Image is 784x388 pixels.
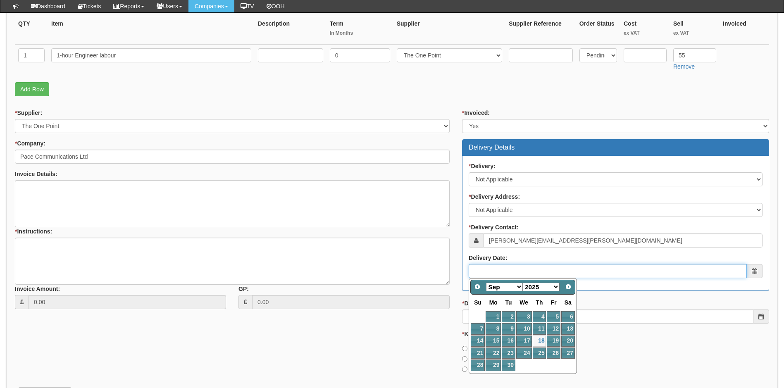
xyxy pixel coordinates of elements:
label: Kit Fund: [462,330,490,338]
label: Date Required By: [462,299,515,307]
a: 12 [547,323,560,334]
label: Invoice Amount: [15,285,60,293]
a: 18 [533,336,546,347]
a: 13 [561,323,575,334]
a: 15 [486,336,501,347]
a: 7 [471,323,485,334]
label: From Kit Fund [462,344,507,352]
span: Prev [474,283,481,290]
a: 17 [516,336,532,347]
a: 30 [502,359,515,371]
a: 28 [471,359,485,371]
span: Wednesday [519,299,528,306]
a: 2 [502,311,515,322]
label: Instructions: [15,227,52,236]
a: 21 [471,348,485,359]
th: QTY [15,16,48,45]
small: In Months [330,30,390,37]
span: Tuesday [505,299,512,306]
span: Next [565,283,572,290]
th: Term [326,16,393,45]
a: 16 [502,336,515,347]
a: 6 [561,311,575,322]
a: 23 [502,348,515,359]
small: ex VAT [673,30,716,37]
a: 20 [561,336,575,347]
label: Check Kit Fund [462,355,510,363]
a: Remove [673,63,695,70]
a: Prev [472,281,483,293]
label: Delivery Date: [469,254,507,262]
a: 3 [516,311,532,322]
a: Add Row [15,82,49,96]
small: ex VAT [624,30,667,37]
span: Saturday [565,299,572,306]
a: 25 [533,348,546,359]
a: 22 [486,348,501,359]
a: 11 [533,323,546,334]
a: 26 [547,348,560,359]
th: Sell [670,16,720,45]
label: GP: [238,285,249,293]
th: Description [255,16,326,45]
a: 5 [547,311,560,322]
span: Monday [489,299,498,306]
a: 27 [561,348,575,359]
span: Sunday [474,299,481,306]
th: Supplier [393,16,506,45]
span: Friday [551,299,557,306]
a: 14 [471,336,485,347]
th: Order Status [576,16,620,45]
label: Invoiced: [462,109,490,117]
a: 8 [486,323,501,334]
input: From Kit Fund [462,346,467,351]
label: Invoice Details: [15,170,57,178]
a: 24 [516,348,532,359]
a: 19 [547,336,560,347]
a: Next [562,281,574,293]
a: 4 [533,311,546,322]
a: 1 [486,311,501,322]
th: Supplier Reference [505,16,576,45]
a: 29 [486,359,501,371]
label: Delivery Address: [469,193,520,201]
label: Supplier: [15,109,42,117]
input: Invoice [462,367,467,372]
input: Check Kit Fund [462,356,467,362]
th: Invoiced [720,16,769,45]
label: Delivery Contact: [469,223,519,231]
h3: Delivery Details [469,144,763,151]
a: 9 [502,323,515,334]
a: 10 [516,323,532,334]
label: Invoice [462,365,489,373]
label: Delivery: [469,162,496,170]
span: Thursday [536,299,543,306]
th: Cost [620,16,670,45]
th: Item [48,16,255,45]
label: Company: [15,139,45,148]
